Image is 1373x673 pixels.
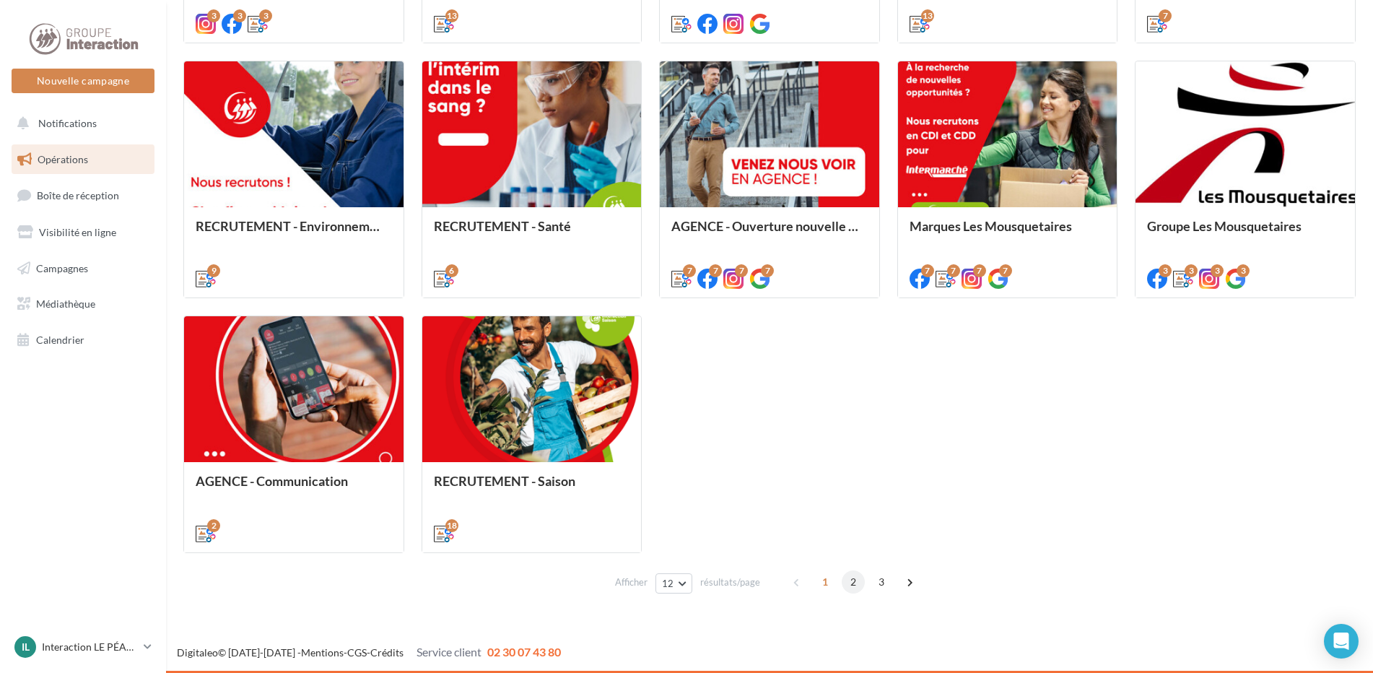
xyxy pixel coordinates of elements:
[487,645,561,659] span: 02 30 07 43 80
[870,570,893,594] span: 3
[196,474,392,503] div: AGENCE - Communication
[445,519,458,532] div: 18
[662,578,674,589] span: 12
[36,298,95,310] span: Médiathèque
[36,261,88,274] span: Campagnes
[9,217,157,248] a: Visibilité en ligne
[709,264,722,277] div: 7
[207,9,220,22] div: 3
[921,264,934,277] div: 7
[683,264,696,277] div: 7
[417,645,481,659] span: Service client
[301,646,344,659] a: Mentions
[445,264,458,277] div: 6
[177,646,218,659] a: Digitaleo
[655,573,692,594] button: 12
[842,570,865,594] span: 2
[38,117,97,129] span: Notifications
[434,474,630,503] div: RECRUTEMENT - Saison
[671,219,868,248] div: AGENCE - Ouverture nouvelle agence
[370,646,404,659] a: Crédits
[615,576,648,589] span: Afficher
[347,646,367,659] a: CGS
[735,264,748,277] div: 7
[177,646,561,659] span: © [DATE]-[DATE] - - -
[1324,624,1359,659] div: Open Intercom Messenger
[9,253,157,284] a: Campagnes
[9,180,157,211] a: Boîte de réception
[1147,219,1343,248] div: Groupe Les Mousquetaires
[12,69,154,93] button: Nouvelle campagne
[1237,264,1250,277] div: 3
[22,640,30,654] span: IL
[207,264,220,277] div: 9
[9,289,157,319] a: Médiathèque
[9,144,157,175] a: Opérations
[434,219,630,248] div: RECRUTEMENT - Santé
[36,334,84,346] span: Calendrier
[12,633,154,661] a: IL Interaction LE PÉAGE DE ROUSSILLON
[259,9,272,22] div: 3
[233,9,246,22] div: 3
[910,219,1106,248] div: Marques Les Mousquetaires
[761,264,774,277] div: 7
[42,640,138,654] p: Interaction LE PÉAGE DE ROUSSILLON
[207,519,220,532] div: 2
[947,264,960,277] div: 7
[9,108,152,139] button: Notifications
[1211,264,1224,277] div: 3
[1159,264,1172,277] div: 3
[1159,9,1172,22] div: 7
[814,570,837,594] span: 1
[38,153,88,165] span: Opérations
[445,9,458,22] div: 13
[39,226,116,238] span: Visibilité en ligne
[1185,264,1198,277] div: 3
[973,264,986,277] div: 7
[37,189,119,201] span: Boîte de réception
[700,576,760,589] span: résultats/page
[9,325,157,355] a: Calendrier
[921,9,934,22] div: 13
[999,264,1012,277] div: 7
[196,219,392,248] div: RECRUTEMENT - Environnement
